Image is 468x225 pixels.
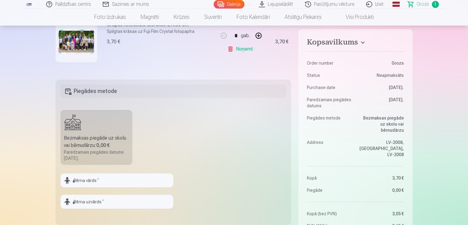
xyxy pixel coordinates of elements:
[359,84,404,91] dd: [DATE].
[359,115,404,133] dd: Bezmaksas piegāde uz skolu vai bērnudārzu
[61,84,286,98] h5: Piegādes metode
[97,142,110,148] b: 0,00 €
[227,43,255,55] a: Noņemt
[359,139,404,158] dd: LV-2008, [GEOGRAPHIC_DATA], LV-2008
[307,97,352,109] dt: Paredzamais piegādes datums
[307,38,404,49] button: Kopsavilkums
[359,97,404,109] dd: [DATE].
[417,1,429,8] span: Grozs
[26,2,32,6] img: /fa3
[64,134,129,149] div: Bezmaksas piegāde uz skolu vai bērnudārzu :
[329,9,381,26] a: Visi produkti
[229,9,277,26] a: Foto kalendāri
[359,60,404,66] dd: Grozs
[197,9,229,26] a: Suvenīri
[107,38,120,45] div: 3,70 €
[107,28,195,34] p: Spilgtas krāsas uz Fuji Film Crystal fotopapīra
[64,149,129,161] div: Paredzamais piegādes datums [DATE].
[275,40,289,44] div: 3,70 €
[87,9,133,26] a: Foto izdrukas
[241,28,250,43] div: gab.
[307,139,352,158] dt: Address
[307,187,352,193] dt: Piegāde
[307,60,352,66] dt: Order number
[359,175,404,181] dd: 3,70 €
[307,175,352,181] dt: Kopā
[307,72,352,78] dt: Status
[307,211,352,217] dt: Kopā (bez PVN)
[432,1,439,8] span: 1
[307,115,352,133] dt: Piegādes metode
[377,72,404,78] span: Neapmaksāts
[307,84,352,91] dt: Purchase date
[359,211,404,217] dd: 3,05 €
[166,9,197,26] a: Krūzes
[277,9,329,26] a: Atslēgu piekariņi
[359,187,404,193] dd: 0,00 €
[133,9,166,26] a: Magnēti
